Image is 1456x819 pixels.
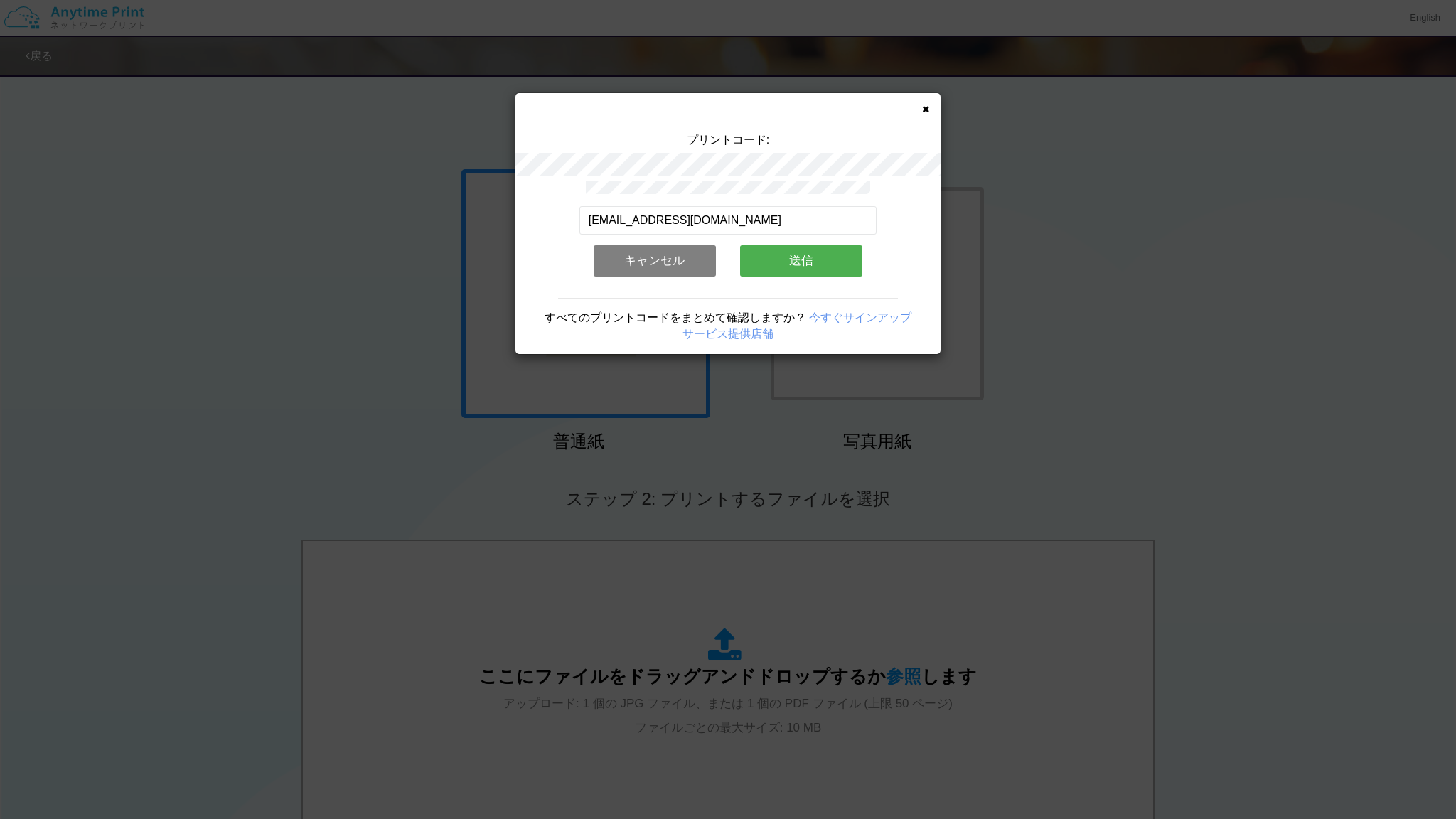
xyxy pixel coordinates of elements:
[687,134,769,146] span: プリントコード:
[682,328,773,340] a: サービス提供店舗
[545,311,806,323] span: すべてのプリントコードをまとめて確認しますか？
[809,311,911,323] a: 今すぐサインアップ
[579,206,877,235] input: メールアドレス
[594,245,716,277] button: キャンセル
[740,245,862,277] button: 送信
